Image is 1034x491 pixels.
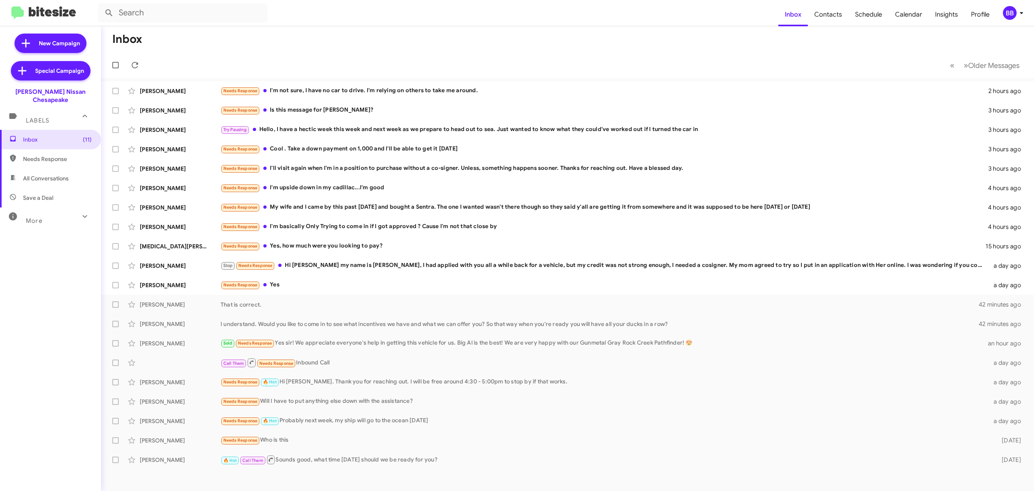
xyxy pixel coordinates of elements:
[223,185,258,190] span: Needs Response
[986,203,1028,212] div: 4 hours ago
[986,145,1028,153] div: 3 hours ago
[221,203,986,212] div: My wife and I came by this past [DATE] and bought a Sentra. The one I wanted wasn't there though ...
[15,34,86,53] a: New Campaign
[140,378,221,386] div: [PERSON_NAME]
[223,458,237,463] span: 🔥 Hot
[98,3,267,23] input: Search
[223,282,258,288] span: Needs Response
[140,126,221,134] div: [PERSON_NAME]
[986,223,1028,231] div: 4 hours ago
[140,456,221,464] div: [PERSON_NAME]
[140,320,221,328] div: [PERSON_NAME]
[849,3,889,26] a: Schedule
[23,135,92,144] span: Inbox
[889,3,929,26] span: Calendar
[221,377,986,387] div: Hi [PERSON_NAME]. Thank you for reaching out. I will be free around 4:30 - 5:00pm to stop by if t...
[223,166,258,171] span: Needs Response
[808,3,849,26] span: Contacts
[223,263,233,268] span: Stop
[223,399,258,404] span: Needs Response
[140,281,221,289] div: [PERSON_NAME]
[986,456,1028,464] div: [DATE]
[986,436,1028,444] div: [DATE]
[968,61,1019,70] span: Older Messages
[221,222,986,231] div: I'm basically Only Trying to come in if I got approved ? Cause I'm not that close by
[221,241,986,251] div: Yes, how much were you looking to pay?
[140,436,221,444] div: [PERSON_NAME]
[950,60,954,70] span: «
[39,39,80,47] span: New Campaign
[140,184,221,192] div: [PERSON_NAME]
[986,242,1028,250] div: 15 hours ago
[238,341,272,346] span: Needs Response
[140,106,221,114] div: [PERSON_NAME]
[223,418,258,423] span: Needs Response
[223,127,247,132] span: Try Pausing
[778,3,808,26] a: Inbox
[221,183,986,193] div: I'm upside down in my cadillac...I'm good
[259,361,294,366] span: Needs Response
[223,243,258,249] span: Needs Response
[140,417,221,425] div: [PERSON_NAME]
[221,106,986,115] div: Is this message for [PERSON_NAME]?
[221,436,986,445] div: Who is this
[945,57,959,74] button: Previous
[996,6,1025,20] button: BB
[986,87,1028,95] div: 2 hours ago
[26,117,49,124] span: Labels
[964,60,968,70] span: »
[263,379,277,385] span: 🔥 Hot
[140,203,221,212] div: [PERSON_NAME]
[223,379,258,385] span: Needs Response
[221,164,986,173] div: I'll visit again when I'm in a position to purchase without a co-signer. Unless, something happen...
[221,397,986,406] div: Will I have to put anything else down with the assistance?
[986,339,1028,347] div: an hour ago
[221,455,986,465] div: Sounds good, what time [DATE] should we be ready for you?
[140,262,221,270] div: [PERSON_NAME]
[140,87,221,95] div: [PERSON_NAME]
[221,280,986,290] div: Yes
[986,378,1028,386] div: a day ago
[238,263,273,268] span: Needs Response
[221,320,979,328] div: I understand. Would you like to come in to see what incentives we have and what we can offer you?...
[223,146,258,152] span: Needs Response
[986,359,1028,367] div: a day ago
[26,217,42,224] span: More
[23,174,69,182] span: All Conversations
[929,3,965,26] a: Insights
[83,135,92,144] span: (11)
[986,417,1028,425] div: a day ago
[986,398,1028,406] div: a day ago
[140,165,221,173] div: [PERSON_NAME]
[140,398,221,406] div: [PERSON_NAME]
[11,61,90,80] a: Special Campaign
[221,339,986,348] div: Yes sir! We appreciate everyone's help in getting this vehicle for us. Big Al is the best! We are...
[986,184,1028,192] div: 4 hours ago
[221,358,986,368] div: Inbound Call
[986,106,1028,114] div: 3 hours ago
[23,155,92,163] span: Needs Response
[223,108,258,113] span: Needs Response
[221,261,986,270] div: Hi [PERSON_NAME] my name is [PERSON_NAME], I had applied with you all a while back for a vehicle,...
[986,262,1028,270] div: a day ago
[223,224,258,229] span: Needs Response
[112,33,142,46] h1: Inbox
[223,341,233,346] span: Sold
[140,223,221,231] div: [PERSON_NAME]
[986,126,1028,134] div: 3 hours ago
[986,281,1028,289] div: a day ago
[140,301,221,309] div: [PERSON_NAME]
[986,165,1028,173] div: 3 hours ago
[965,3,996,26] a: Profile
[979,301,1028,309] div: 42 minutes ago
[221,144,986,154] div: Cool . Take a down payment on 1,000 and I'll be able to get it [DATE]
[140,145,221,153] div: [PERSON_NAME]
[221,125,986,134] div: Hello, I have a hectic week this week and next week as we prepare to head out to sea. Just wanted...
[223,88,258,93] span: Needs Response
[946,57,1024,74] nav: Page navigation example
[221,86,986,95] div: I'm not sure, I have no car to drive. I'm relying on others to take me around.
